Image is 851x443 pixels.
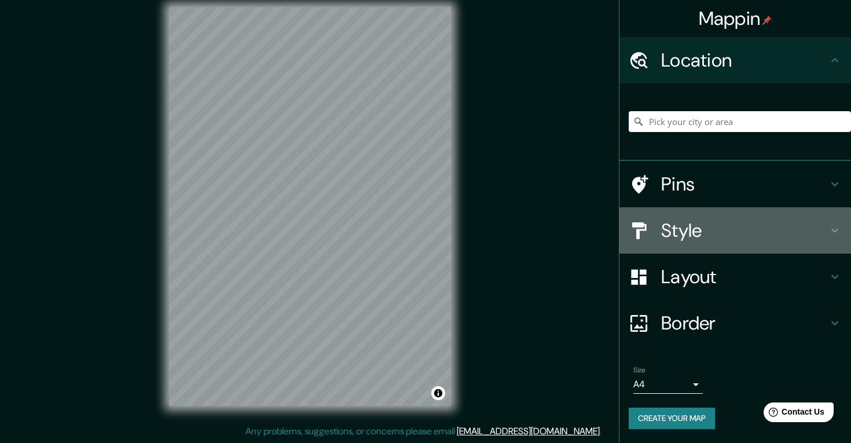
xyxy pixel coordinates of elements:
[629,408,715,429] button: Create your map
[762,16,772,25] img: pin-icon.png
[661,49,828,72] h4: Location
[169,7,451,406] canvas: Map
[661,173,828,196] h4: Pins
[661,219,828,242] h4: Style
[431,386,445,400] button: Toggle attribution
[661,265,828,288] h4: Layout
[601,424,603,438] div: .
[619,254,851,300] div: Layout
[633,375,703,394] div: A4
[619,207,851,254] div: Style
[633,365,645,375] label: Size
[245,424,601,438] p: Any problems, suggestions, or concerns please email .
[661,312,828,335] h4: Border
[619,300,851,346] div: Border
[619,37,851,83] div: Location
[457,425,600,437] a: [EMAIL_ADDRESS][DOMAIN_NAME]
[619,161,851,207] div: Pins
[699,7,772,30] h4: Mappin
[629,111,851,132] input: Pick your city or area
[748,398,838,430] iframe: Help widget launcher
[603,424,606,438] div: .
